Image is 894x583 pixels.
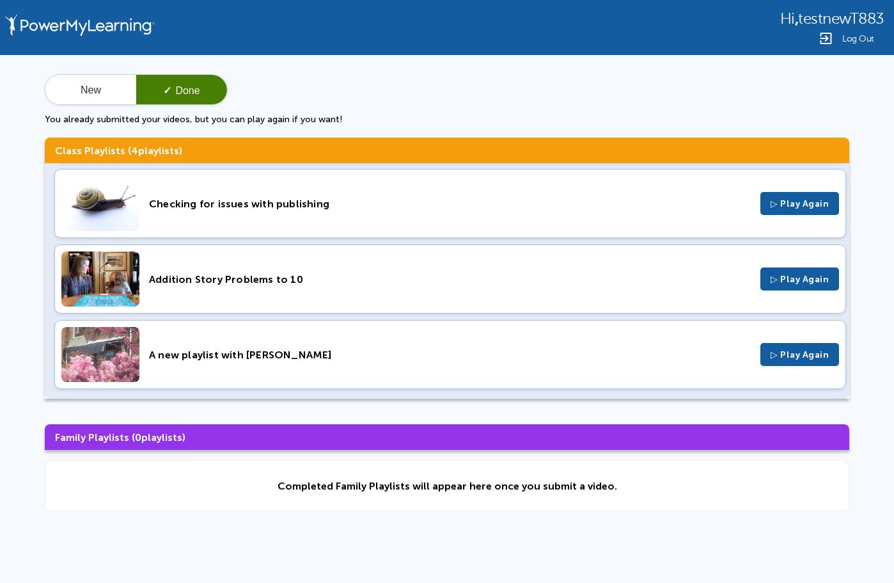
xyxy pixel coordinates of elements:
[278,480,617,492] div: Completed Family Playlists will appear here once you submit a video.
[760,192,839,215] button: ▷ Play Again
[842,34,874,44] span: Log Out
[163,85,171,96] span: ✓
[131,145,138,157] span: 4
[798,10,884,28] span: testnewT883
[61,252,139,307] img: Thumbnail
[149,273,751,285] div: Addition Story Problems to 10
[780,10,795,28] span: Hi
[135,431,141,443] span: 0
[780,9,884,28] div: ,
[760,268,839,291] button: ▷ Play Again
[136,75,227,106] button: ✓Done
[771,349,829,360] span: ▷ Play Again
[771,198,829,209] span: ▷ Play Again
[45,424,849,450] h3: Family Playlists ( playlists)
[45,75,136,106] button: New
[818,31,833,46] img: Logout Icon
[61,327,139,382] img: Thumbnail
[760,343,839,366] button: ▷ Play Again
[149,198,751,210] div: Checking for issues with publishing
[840,525,884,573] iframe: Chat
[771,274,829,285] span: ▷ Play Again
[45,114,849,125] p: You already submitted your videos, but you can play again if you want!
[149,349,751,361] div: A new playlist with [PERSON_NAME]
[45,138,849,163] h3: Class Playlists ( playlists)
[61,176,139,231] img: Thumbnail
